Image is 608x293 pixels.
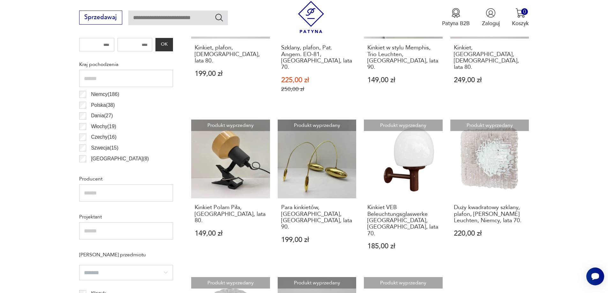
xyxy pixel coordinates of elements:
[155,38,173,51] button: OK
[91,133,116,141] p: Czechy ( 16 )
[79,213,173,221] p: Projektant
[79,11,122,25] button: Sprzedawaj
[442,8,470,27] button: Patyna B2B
[214,13,224,22] button: Szukaj
[450,120,529,265] a: Produkt wyprzedanyDuży kwadratowy szklany, plafon, Eickmeier Leuchten, Niemcy, lata 70.Duży kwadr...
[91,155,149,163] p: [GEOGRAPHIC_DATA] ( 8 )
[79,15,122,20] a: Sprzedawaj
[512,8,529,27] button: 0Koszyk
[442,20,470,27] p: Patyna B2B
[91,112,113,120] p: Dania ( 27 )
[195,204,266,224] h3: Kinkiet Polam Piła, [GEOGRAPHIC_DATA], lata 80.
[482,20,500,27] p: Zaloguj
[512,20,529,27] p: Koszyk
[454,45,526,71] h3: Kinkiet, [GEOGRAPHIC_DATA], [DEMOGRAPHIC_DATA], lata 80.
[79,175,173,183] p: Producent
[367,243,439,250] p: 185,00 zł
[79,60,173,69] p: Kraj pochodzenia
[454,204,526,224] h3: Duży kwadratowy szklany, plafon, [PERSON_NAME] Leuchten, Niemcy, lata 70.
[278,120,357,265] a: Produkt wyprzedanyPara kinkietów, Sompex, Niemcy, lata 90.Para kinkietów, [GEOGRAPHIC_DATA], [GEO...
[521,8,528,15] div: 0
[367,45,439,71] h3: Kinkiet w stylu Memphis, Trio Leuchten, [GEOGRAPHIC_DATA], lata 90.
[364,120,443,265] a: Produkt wyprzedanyKinkiet VEB Beleuchtungsglaswerke Dresden, Niemcy, lata 70.Kinkiet VEB Beleucht...
[586,267,604,285] iframe: Smartsupp widget button
[91,90,119,99] p: Niemcy ( 186 )
[454,77,526,84] p: 249,00 zł
[454,230,526,237] p: 220,00 zł
[367,77,439,84] p: 149,00 zł
[281,86,353,92] p: 250,00 zł
[79,251,173,259] p: [PERSON_NAME] przedmiotu
[281,45,353,71] h3: Szklany, plafon, Pat. Angem. EO-81, [GEOGRAPHIC_DATA], lata 70.
[195,230,266,237] p: 149,00 zł
[91,165,149,173] p: [GEOGRAPHIC_DATA] ( 6 )
[281,237,353,243] p: 199,00 zł
[281,204,353,231] h3: Para kinkietów, [GEOGRAPHIC_DATA], [GEOGRAPHIC_DATA], lata 90.
[281,77,353,84] p: 225,00 zł
[451,8,461,18] img: Ikona medalu
[482,8,500,27] button: Zaloguj
[295,1,327,33] img: Patyna - sklep z meblami i dekoracjami vintage
[195,70,266,77] p: 199,00 zł
[486,8,496,18] img: Ikonka użytkownika
[91,101,115,109] p: Polska ( 38 )
[442,8,470,27] a: Ikona medaluPatyna B2B
[367,204,439,237] h3: Kinkiet VEB Beleuchtungsglaswerke [GEOGRAPHIC_DATA], [GEOGRAPHIC_DATA], lata 70.
[91,122,116,131] p: Włochy ( 19 )
[191,120,270,265] a: Produkt wyprzedanyKinkiet Polam Piła, Polska, lata 80.Kinkiet Polam Piła, [GEOGRAPHIC_DATA], lata...
[91,144,118,152] p: Szwecja ( 15 )
[195,45,266,64] h3: Kinkiet, plafon, [DEMOGRAPHIC_DATA], lata 80.
[515,8,525,18] img: Ikona koszyka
